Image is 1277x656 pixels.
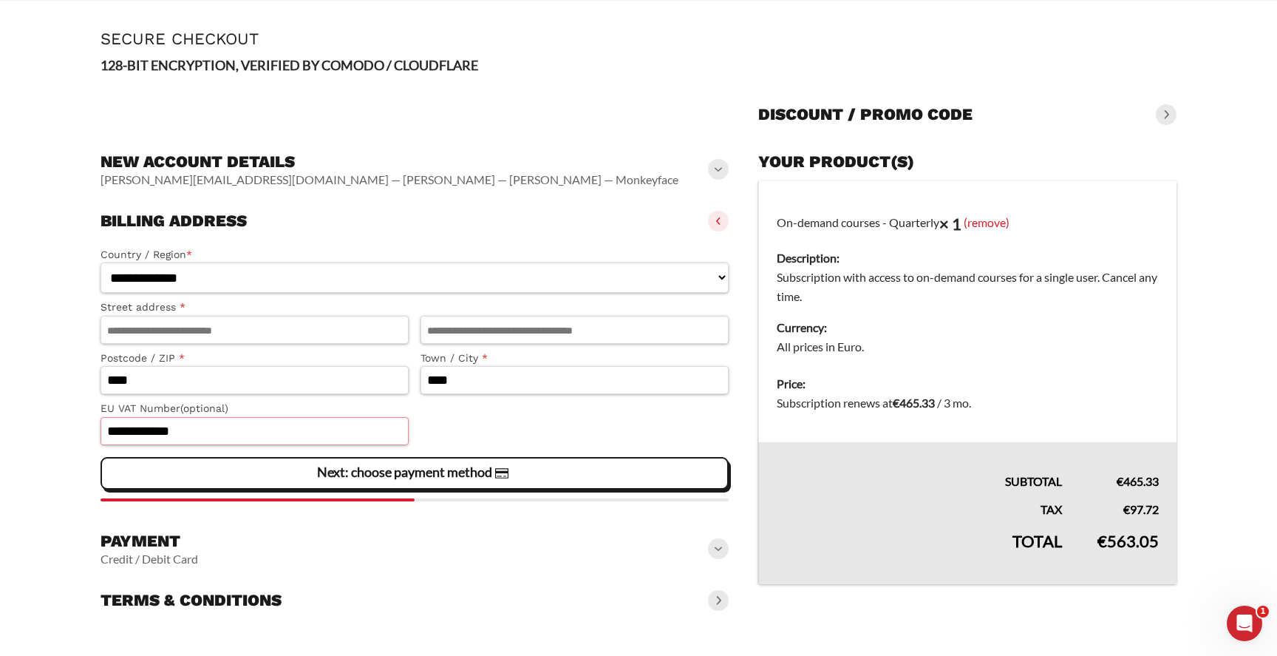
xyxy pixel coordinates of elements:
[758,491,1080,519] th: Tax
[939,214,961,234] strong: × 1
[964,214,1009,229] a: (remove)
[777,318,1159,337] dt: Currency:
[1257,606,1269,618] span: 1
[24,24,35,35] img: logo_orange.svg
[420,350,729,367] label: Town / City
[937,396,969,410] span: / 3 mo
[161,87,253,97] div: Keywords op verkeer
[38,38,163,50] div: Domein: [DOMAIN_NAME]
[101,590,282,611] h3: Terms & conditions
[893,396,899,410] span: €
[24,38,35,50] img: website_grey.svg
[893,396,935,410] bdi: 465.33
[1097,531,1107,551] span: €
[101,30,1176,48] h1: Secure Checkout
[777,337,1159,356] dd: All prices in Euro.
[777,268,1159,306] dd: Subscription with access to on-demand courses for a single user. Cancel any time.
[1123,502,1159,516] bdi: 97.72
[1117,474,1123,488] span: €
[758,104,973,125] h3: Discount / promo code
[777,248,1159,268] dt: Description:
[101,211,247,231] h3: Billing address
[1227,606,1262,641] iframe: Intercom live chat
[1097,531,1159,551] bdi: 563.05
[758,519,1080,584] th: Total
[101,531,198,552] h3: Payment
[101,400,409,417] label: EU VAT Number
[41,24,72,35] div: v 4.0.25
[101,552,198,567] vaadin-horizontal-layout: Credit / Debit Card
[41,86,52,98] img: tab_domain_overview_orange.svg
[1117,474,1159,488] bdi: 465.33
[758,181,1176,366] td: On-demand courses - Quarterly
[145,86,157,98] img: tab_keywords_by_traffic_grey.svg
[1123,502,1130,516] span: €
[180,402,228,414] span: (optional)
[101,152,678,172] h3: New account details
[101,299,409,316] label: Street address
[101,172,678,187] vaadin-horizontal-layout: [PERSON_NAME][EMAIL_ADDRESS][DOMAIN_NAME] — [PERSON_NAME] — [PERSON_NAME] — Monkeyface
[101,350,409,367] label: Postcode / ZIP
[101,57,478,73] strong: 128-BIT ENCRYPTION, VERIFIED BY COMODO / CLOUDFLARE
[758,442,1080,491] th: Subtotal
[101,246,729,263] label: Country / Region
[101,457,729,490] vaadin-button: Next: choose payment method
[777,396,971,410] span: Subscription renews at .
[777,374,1159,393] dt: Price:
[57,87,129,97] div: Domeinoverzicht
